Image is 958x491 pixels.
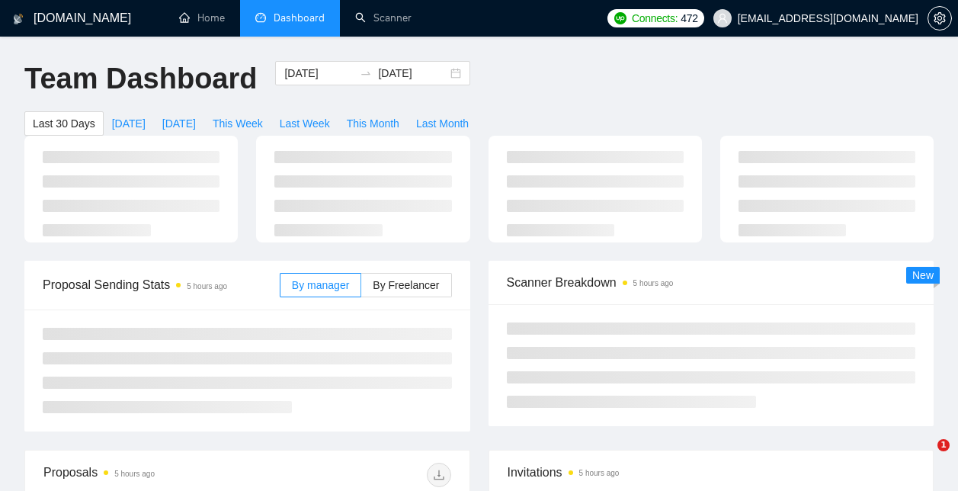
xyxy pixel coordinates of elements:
button: [DATE] [154,111,204,136]
span: Proposal Sending Stats [43,275,280,294]
button: This Month [338,111,408,136]
a: setting [928,12,952,24]
span: 1 [937,439,950,451]
span: [DATE] [112,115,146,132]
span: Invitations [508,463,915,482]
span: Last Month [416,115,469,132]
iframe: Intercom live chat [906,439,943,476]
span: Connects: [632,10,678,27]
span: This Week [213,115,263,132]
img: upwork-logo.png [614,12,626,24]
span: 472 [681,10,697,27]
span: Dashboard [274,11,325,24]
button: Last Month [408,111,477,136]
span: Last Week [280,115,330,132]
span: By manager [292,279,349,291]
a: homeHome [179,11,225,24]
h1: Team Dashboard [24,61,257,97]
span: dashboard [255,12,266,23]
time: 5 hours ago [633,279,674,287]
button: Last 30 Days [24,111,104,136]
span: This Month [347,115,399,132]
img: logo [13,7,24,31]
span: Scanner Breakdown [507,273,916,292]
span: to [360,67,372,79]
time: 5 hours ago [187,282,227,290]
time: 5 hours ago [579,469,620,477]
span: [DATE] [162,115,196,132]
button: Last Week [271,111,338,136]
span: user [717,13,728,24]
button: [DATE] [104,111,154,136]
span: New [912,269,934,281]
span: setting [928,12,951,24]
input: Start date [284,65,354,82]
a: searchScanner [355,11,412,24]
span: swap-right [360,67,372,79]
span: By Freelancer [373,279,439,291]
div: Proposals [43,463,247,487]
input: End date [378,65,447,82]
span: Last 30 Days [33,115,95,132]
button: setting [928,6,952,30]
button: This Week [204,111,271,136]
time: 5 hours ago [114,470,155,478]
